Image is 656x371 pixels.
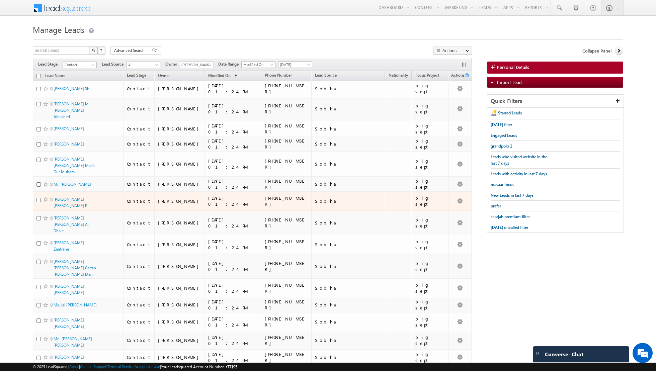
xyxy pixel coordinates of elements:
[54,182,91,187] a: Mr. [PERSON_NAME]
[208,158,258,170] div: [DATE] 01:24 PM
[415,351,445,363] div: big sept
[242,62,273,68] span: Modified On
[415,282,445,294] div: big sept
[415,73,439,78] span: Focus Project
[491,154,547,166] span: Leads who visited website in the last 7 days
[92,49,95,52] img: Search
[315,220,382,226] div: Sobha
[265,195,308,207] div: [PHONE_NUMBER]
[415,178,445,190] div: big sept
[54,355,84,360] a: [PERSON_NAME]
[315,73,337,78] span: Lead Source
[278,61,312,68] a: [DATE]
[415,334,445,346] div: big sept
[491,171,547,176] span: Leads with activity in last 7 days
[54,317,84,329] a: [PERSON_NAME] [PERSON_NAME]
[208,260,258,272] div: [DATE] 01:24 PM
[265,138,308,150] div: [PHONE_NUMBER]
[545,351,583,357] span: Converse - Chat
[42,72,69,81] a: Lead Name
[278,62,310,68] span: [DATE]
[54,215,89,233] a: [PERSON_NAME] [PERSON_NAME] Al Dhalel
[205,72,240,80] a: Modified On (sorted ascending)
[54,302,97,307] a: Ms. Jai [PERSON_NAME]
[100,48,103,53] span: ?
[127,198,151,204] div: Contact
[208,316,258,328] div: [DATE] 01:24 PM
[315,86,382,92] div: Sobha
[415,299,445,311] div: big sept
[158,337,202,343] div: [PERSON_NAME]
[114,48,147,54] span: Advanced Search
[415,103,445,115] div: big sept
[54,86,90,91] a: [PERSON_NAME] Shi
[208,73,231,78] span: Modified On
[127,161,151,167] div: Contact
[158,161,202,167] div: [PERSON_NAME]
[315,198,382,204] div: Sobha
[491,225,528,230] span: [DATE] uncalled filter
[158,126,202,132] div: [PERSON_NAME]
[127,319,151,325] div: Contact
[158,319,202,325] div: [PERSON_NAME]
[158,263,202,269] div: [PERSON_NAME]
[54,336,92,348] a: Mr.. [PERSON_NAME] [PERSON_NAME]
[127,263,151,269] div: Contact
[265,351,308,363] div: [PHONE_NUMBER]
[205,62,213,69] a: Show All Items
[135,364,160,369] a: Acceptable Use
[208,138,258,150] div: [DATE] 01:24 PM
[158,198,202,204] div: [PERSON_NAME]
[38,61,63,67] span: Lead Stage
[315,181,382,187] div: Sobha
[107,364,134,369] a: Terms of Service
[127,106,151,112] div: Contact
[36,74,41,78] input: Check all records
[208,282,258,294] div: [DATE] 01:24 PM
[491,182,514,187] span: masaar focus
[415,217,445,229] div: big sept
[265,316,308,328] div: [PHONE_NUMBER]
[33,364,237,370] span: © 2025 LeadSquared | | | | |
[208,83,258,95] div: [DATE] 01:24 PM
[158,220,202,226] div: [PERSON_NAME]
[232,73,237,79] span: (sorted ascending)
[498,110,522,115] span: Starred Leads
[315,106,382,112] div: Sobha
[415,158,445,170] div: big sept
[127,337,151,343] div: Contact
[208,178,258,190] div: [DATE] 01:24 PM
[433,47,472,55] button: Actions
[261,72,295,80] a: Phone Number
[535,351,540,356] img: carter-drag
[127,354,151,360] div: Contact
[165,61,180,67] span: Owner
[315,242,382,248] div: Sobha
[448,72,465,80] span: Actions
[63,62,97,68] a: Contact
[415,138,445,150] div: big sept
[265,73,292,78] span: Phone Number
[415,316,445,328] div: big sept
[54,126,84,131] a: [PERSON_NAME]
[97,47,105,55] button: ?
[497,64,529,70] span: Personal Details
[265,239,308,251] div: [PHONE_NUMBER]
[158,141,202,147] div: [PERSON_NAME]
[265,334,308,346] div: [PHONE_NUMBER]
[265,83,308,95] div: [PHONE_NUMBER]
[227,364,237,369] span: 77195
[127,126,151,132] div: Contact
[312,72,340,80] a: Lead Source
[265,260,308,272] div: [PHONE_NUMBER]
[33,24,84,35] span: Manage Leads
[265,123,308,135] div: [PHONE_NUMBER]
[582,48,611,54] span: Collapse Panel
[161,364,237,369] span: Your Leadsquared Account Number is
[54,157,95,174] a: [PERSON_NAME] [PERSON_NAME] Malik Dur Muham...
[415,239,445,251] div: big sept
[415,195,445,207] div: big sept
[415,123,445,135] div: big sept
[315,141,382,147] div: Sobha
[158,181,202,187] div: [PERSON_NAME]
